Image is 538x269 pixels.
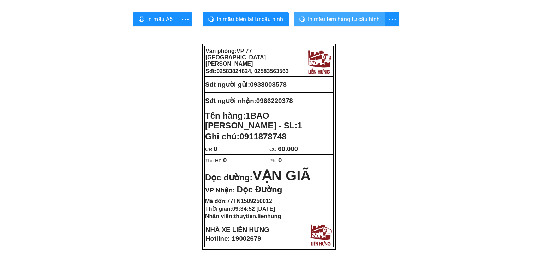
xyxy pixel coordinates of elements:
img: logo [76,9,103,38]
img: logo [309,222,333,246]
strong: Hotline: 19002679 [205,235,261,242]
button: printerIn mẫu A5 [133,12,178,26]
span: Phí: [269,158,282,163]
strong: NHÀ XE LIÊN HƯNG [205,226,269,233]
span: CR: [205,147,217,152]
strong: Dọc đường: [205,173,311,182]
strong: Nhà xe Liên Hưng [2,4,58,11]
span: printer [208,16,214,23]
span: In mẫu tem hàng tự cấu hình [308,15,380,24]
strong: Sđt: [205,68,289,74]
strong: Phiếu gửi hàng [29,46,77,53]
span: 60.000 [278,145,298,153]
span: printer [139,16,144,23]
span: thuytien.lienhung [234,213,281,219]
span: VẠN GIÃ [252,168,311,183]
strong: Thời gian: [205,206,275,212]
button: more [385,12,399,26]
span: In mẫu A5 [147,15,173,24]
span: more [385,15,399,24]
span: VP Nhận: [205,186,235,194]
span: printer [299,16,305,23]
span: Ghi chú: [205,132,287,141]
span: 0 [223,156,227,164]
span: 0 [278,156,282,164]
strong: Tên hàng: [205,111,302,130]
strong: Nhân viên: [205,213,281,219]
span: more [178,15,192,24]
strong: Văn phòng: [205,48,266,67]
span: 0911878748 [239,132,286,141]
img: logo [306,48,333,75]
span: 09:34:52 [DATE] [232,206,275,212]
button: printerIn mẫu tem hàng tự cấu hình [294,12,385,26]
span: VP 77 [GEOGRAPHIC_DATA][PERSON_NAME] [205,48,266,67]
span: 02583824824, 02583563563 [216,68,289,74]
strong: VP: 77 [GEOGRAPHIC_DATA][PERSON_NAME][GEOGRAPHIC_DATA] [2,12,73,43]
span: 0966220378 [256,97,293,104]
span: 77TN1509250012 [227,198,272,204]
button: more [178,12,192,26]
span: In mẫu biên lai tự cấu hình [217,15,283,24]
strong: Mã đơn: [205,198,272,204]
span: 1BAO [PERSON_NAME] - SL: [205,111,302,130]
button: printerIn mẫu biên lai tự cấu hình [203,12,289,26]
span: 1 [297,121,302,130]
span: 0938008578 [250,81,287,88]
span: 0 [214,145,217,153]
span: CC: [269,147,298,152]
strong: Sđt người nhận: [205,97,256,104]
span: Dọc Đường [237,185,282,194]
strong: Sđt người gửi: [205,81,250,88]
span: Thu Hộ: [205,158,227,163]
